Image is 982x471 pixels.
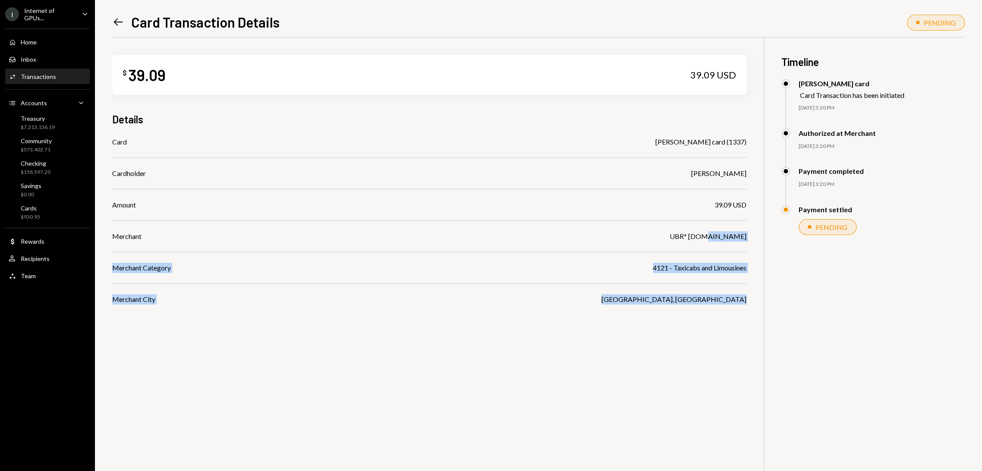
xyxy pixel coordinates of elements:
[655,137,746,147] div: [PERSON_NAME] card (1337)
[5,268,90,283] a: Team
[131,13,280,31] h1: Card Transaction Details
[112,200,136,210] div: Amount
[924,19,956,27] div: PENDING
[21,160,50,167] div: Checking
[5,251,90,266] a: Recipients
[21,73,56,80] div: Transactions
[112,137,127,147] div: Card
[670,231,746,242] div: UBR* [DOMAIN_NAME]
[21,124,55,131] div: $7,213,136.19
[799,79,904,88] div: [PERSON_NAME] card
[21,272,36,279] div: Team
[21,137,52,144] div: Community
[21,115,55,122] div: Treasury
[112,263,171,273] div: Merchant Category
[815,223,847,231] div: PENDING
[601,294,746,305] div: [GEOGRAPHIC_DATA], [GEOGRAPHIC_DATA]
[21,169,50,176] div: $158,597.20
[5,95,90,110] a: Accounts
[653,263,746,273] div: 4121 - Taxicabs and Limousines
[799,143,965,150] div: [DATE] 3:20 PM
[123,69,127,77] div: $
[799,205,852,214] div: Payment settled
[5,51,90,67] a: Inbox
[5,34,90,50] a: Home
[24,7,75,22] div: Internet of GPUs...
[129,65,166,85] div: 39.09
[5,157,90,178] a: Checking$158,597.20
[781,55,965,69] h3: Timeline
[112,231,142,242] div: Merchant
[21,191,41,198] div: $0.00
[21,182,41,189] div: Savings
[714,200,746,210] div: 39.09 USD
[800,91,904,99] div: Card Transaction has been initiated
[21,204,40,212] div: Cards
[690,69,736,81] div: 39.09 USD
[112,168,146,179] div: Cardholder
[5,135,90,155] a: Community$573,402.71
[5,69,90,84] a: Transactions
[5,112,90,133] a: Treasury$7,213,136.19
[5,233,90,249] a: Rewards
[112,294,155,305] div: Merchant City
[21,238,44,245] div: Rewards
[21,99,47,107] div: Accounts
[21,146,52,154] div: $573,402.71
[21,38,37,46] div: Home
[21,214,40,221] div: $930.95
[799,104,965,112] div: [DATE] 3:20 PM
[21,255,50,262] div: Recipients
[799,167,864,175] div: Payment completed
[799,181,965,188] div: [DATE] 3:20 PM
[691,168,746,179] div: [PERSON_NAME]
[799,129,876,137] div: Authorized at Merchant
[5,179,90,200] a: Savings$0.00
[5,7,19,21] div: I
[5,202,90,223] a: Cards$930.95
[21,56,36,63] div: Inbox
[112,112,143,126] h3: Details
